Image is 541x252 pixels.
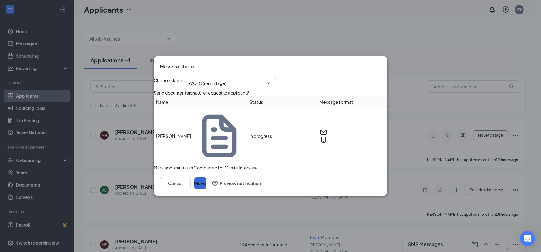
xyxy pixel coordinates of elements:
[154,164,258,171] span: Mark applicant(s) as Completed for Onsite Interview
[160,177,191,189] button: Cancel
[320,136,327,143] svg: MobileSms
[160,63,194,71] h3: Move to stage
[194,177,206,189] button: Move
[247,96,317,108] th: Status
[206,177,266,189] button: Preview notificationEye
[320,129,327,136] svg: Email
[520,231,535,246] div: Open Intercom Messenger
[194,110,245,161] svg: Document
[154,77,184,89] span: Choose stage :
[211,180,219,187] svg: Eye
[247,108,317,164] td: in progress
[156,133,191,139] span: [PERSON_NAME]
[266,81,271,86] svg: ChevronDown
[154,89,249,96] span: Send document signature request to applicant?
[154,96,247,108] th: Name
[317,96,387,108] th: Message format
